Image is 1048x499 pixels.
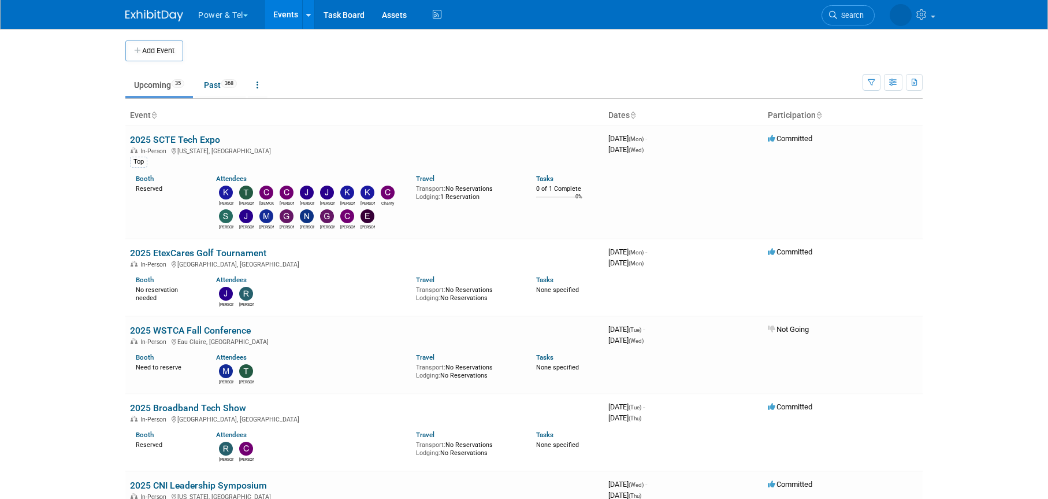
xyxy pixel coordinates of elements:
button: Add Event [125,40,183,61]
img: Melissa Seibring [890,4,912,26]
span: - [643,325,645,334]
a: Tasks [536,175,553,183]
span: Lodging: [416,372,440,379]
img: In-Person Event [131,416,137,422]
a: Past368 [195,74,246,96]
div: Jerry Johnson [219,301,233,308]
span: [DATE] [608,134,647,143]
img: Greg Heard [320,209,334,223]
a: Sort by Start Date [630,110,636,120]
img: ExhibitDay [125,10,183,21]
a: 2025 Broadband Tech Show [130,402,246,413]
span: 35 [172,79,184,88]
span: [DATE] [608,247,647,256]
span: [DATE] [608,480,647,489]
a: 2025 CNI Leadership Symposium [130,480,267,491]
a: Attendees [216,276,247,284]
img: CHRISTEN Gowens [259,186,273,199]
span: (Wed) [629,338,644,344]
span: In-Person [140,147,170,155]
span: - [643,402,645,411]
a: Booth [136,353,154,361]
img: Mike Kruszewski [259,209,273,223]
a: Attendees [216,431,247,439]
span: Transport: [416,185,445,193]
img: Michael Mackeben [219,364,233,378]
span: In-Person [140,261,170,268]
th: Participation [763,106,923,125]
span: [DATE] [608,402,645,411]
a: 2025 WSTCA Fall Conference [130,325,251,336]
span: Committed [768,247,812,256]
div: Jeff Porter [239,223,254,230]
span: (Wed) [629,147,644,153]
div: Chad Smith [239,456,254,463]
div: Gus Vasilakis [280,223,294,230]
a: Booth [136,276,154,284]
img: Chris Anderson [340,209,354,223]
span: Lodging: [416,193,440,201]
img: Jesse Clark [300,186,314,199]
a: Travel [416,353,434,361]
div: Need to reserve [136,361,199,372]
div: [GEOGRAPHIC_DATA], [GEOGRAPHIC_DATA] [130,414,599,423]
div: Scott Wisneski [219,223,233,230]
div: [GEOGRAPHIC_DATA], [GEOGRAPHIC_DATA] [130,259,599,268]
span: Committed [768,134,812,143]
a: Booth [136,175,154,183]
a: Sort by Participation Type [816,110,822,120]
div: Chris Anderson [340,223,355,230]
a: Travel [416,276,434,284]
span: [DATE] [608,336,644,345]
div: Jesse Clark [300,199,314,206]
span: - [645,247,647,256]
div: Robin Mayne [219,456,233,463]
span: [DATE] [608,258,644,267]
a: 2025 EtexCares Golf Tournament [130,247,266,258]
img: Charity Deaton [381,186,395,199]
a: Tasks [536,353,553,361]
span: 368 [221,79,237,88]
img: Jon Schatz [320,186,334,199]
span: (Mon) [629,260,644,267]
span: (Mon) [629,249,644,256]
div: Reserved [136,439,199,449]
img: Robin Mayne [219,442,233,456]
a: Tasks [536,276,553,284]
span: (Thu) [629,493,641,499]
th: Event [125,106,604,125]
span: Transport: [416,364,445,371]
div: No Reservations No Reservations [416,361,519,379]
img: Scott Wisneski [219,209,233,223]
span: [DATE] [608,413,641,422]
img: Tammy Pilkington [239,186,253,199]
div: Ernesto Rivera [361,223,375,230]
span: Committed [768,480,812,489]
span: (Mon) [629,136,644,142]
img: In-Person Event [131,147,137,153]
div: [US_STATE], [GEOGRAPHIC_DATA] [130,146,599,155]
div: Eau Claire, [GEOGRAPHIC_DATA] [130,337,599,346]
img: Collins O'Toole [280,186,293,199]
span: - [645,480,647,489]
img: Chad Smith [239,442,253,456]
div: Tammy Pilkington [239,199,254,206]
span: [DATE] [608,325,645,334]
span: (Tue) [629,404,641,411]
img: Kevin Stevens [340,186,354,199]
span: None specified [536,286,579,294]
div: No reservation needed [136,284,199,302]
div: Kevin Heflin [361,199,375,206]
span: - [645,134,647,143]
span: [DATE] [608,145,644,154]
a: Booth [136,431,154,439]
a: Attendees [216,353,247,361]
div: No Reservations 1 Reservation [416,183,519,201]
span: None specified [536,441,579,449]
div: CHRISTEN Gowens [259,199,274,206]
span: (Thu) [629,415,641,422]
div: No Reservations No Reservations [416,284,519,302]
img: Jerry Johnson [219,287,233,301]
img: Ernesto Rivera [361,209,374,223]
span: Lodging: [416,294,440,302]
